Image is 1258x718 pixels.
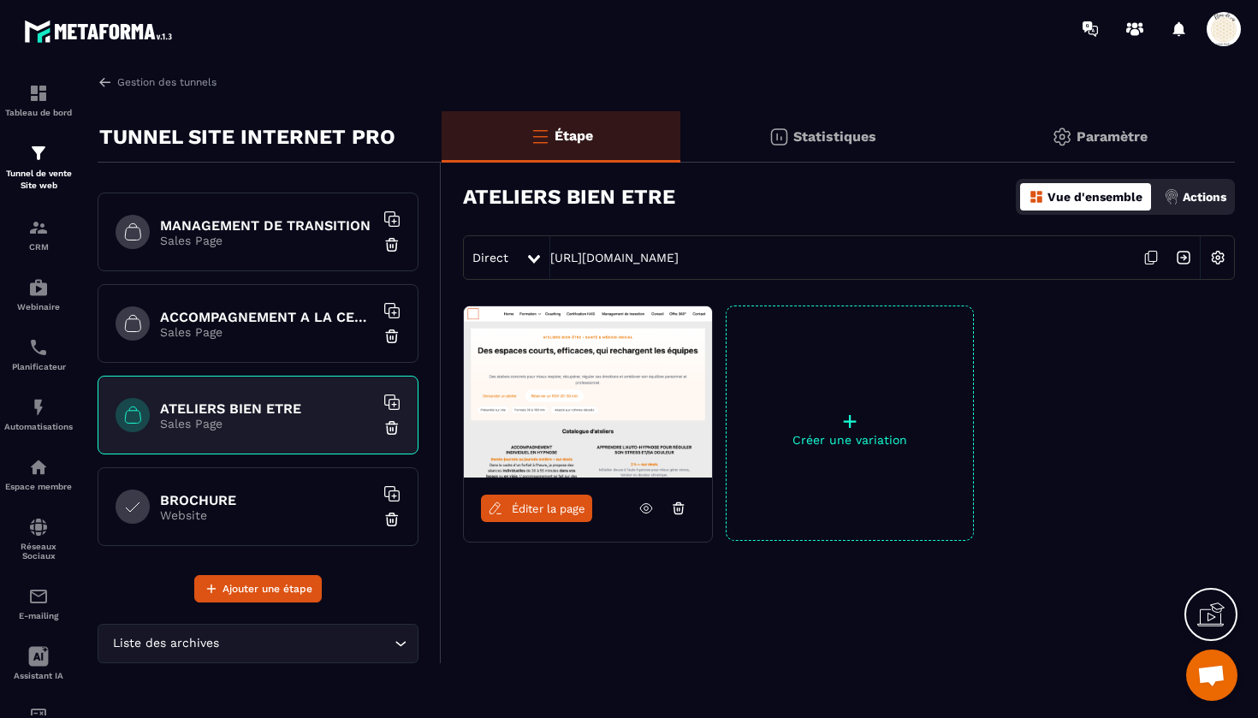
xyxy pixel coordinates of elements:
[28,457,49,478] img: automations
[160,508,374,522] p: Website
[4,633,73,693] a: Assistant IA
[550,251,679,264] a: [URL][DOMAIN_NAME]
[28,143,49,163] img: formation
[793,128,876,145] p: Statistiques
[768,127,789,147] img: stats.20deebd0.svg
[1029,189,1044,205] img: dashboard-orange.40269519.svg
[383,328,401,345] img: trash
[383,236,401,253] img: trash
[4,384,73,444] a: automationsautomationsAutomatisations
[4,444,73,504] a: automationsautomationsEspace membre
[530,126,550,146] img: bars-o.4a397970.svg
[4,264,73,324] a: automationsautomationsWebinaire
[4,130,73,205] a: formationformationTunnel de vente Site web
[98,624,418,663] div: Search for option
[4,362,73,371] p: Planificateur
[1164,189,1179,205] img: actions.d6e523a2.png
[160,417,374,430] p: Sales Page
[4,108,73,117] p: Tableau de bord
[1186,650,1237,701] div: Ouvrir le chat
[1167,241,1200,274] img: arrow-next.bcc2205e.svg
[160,217,374,234] h6: MANAGEMENT DE TRANSITION
[4,573,73,633] a: emailemailE-mailing
[160,325,374,339] p: Sales Page
[4,205,73,264] a: formationformationCRM
[383,511,401,528] img: trash
[24,15,178,47] img: logo
[194,575,322,602] button: Ajouter une étape
[1202,241,1234,274] img: setting-w.858f3a88.svg
[472,251,508,264] span: Direct
[4,611,73,620] p: E-mailing
[727,409,973,433] p: +
[1077,128,1148,145] p: Paramètre
[4,482,73,491] p: Espace membre
[1047,190,1142,204] p: Vue d'ensemble
[4,168,73,192] p: Tunnel de vente Site web
[4,242,73,252] p: CRM
[4,324,73,384] a: schedulerschedulerPlanificateur
[109,634,223,653] span: Liste des archives
[1183,190,1226,204] p: Actions
[223,634,390,653] input: Search for option
[160,234,374,247] p: Sales Page
[727,433,973,447] p: Créer une variation
[383,419,401,436] img: trash
[463,185,675,209] h3: ATELIERS BIEN ETRE
[464,306,712,478] img: image
[28,217,49,238] img: formation
[512,502,585,515] span: Éditer la page
[481,495,592,522] a: Éditer la page
[28,586,49,607] img: email
[98,74,217,90] a: Gestion des tunnels
[28,517,49,537] img: social-network
[28,397,49,418] img: automations
[223,580,312,597] span: Ajouter une étape
[4,422,73,431] p: Automatisations
[1052,127,1072,147] img: setting-gr.5f69749f.svg
[4,671,73,680] p: Assistant IA
[160,401,374,417] h6: ATELIERS BIEN ETRE
[28,337,49,358] img: scheduler
[160,492,374,508] h6: BROCHURE
[4,542,73,561] p: Réseaux Sociaux
[4,70,73,130] a: formationformationTableau de bord
[4,302,73,312] p: Webinaire
[4,504,73,573] a: social-networksocial-networkRéseaux Sociaux
[28,83,49,104] img: formation
[98,74,113,90] img: arrow
[99,120,395,154] p: TUNNEL SITE INTERNET PRO
[160,309,374,325] h6: ACCOMPAGNEMENT A LA CERTIFICATION HAS
[555,128,593,144] p: Étape
[28,277,49,298] img: automations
